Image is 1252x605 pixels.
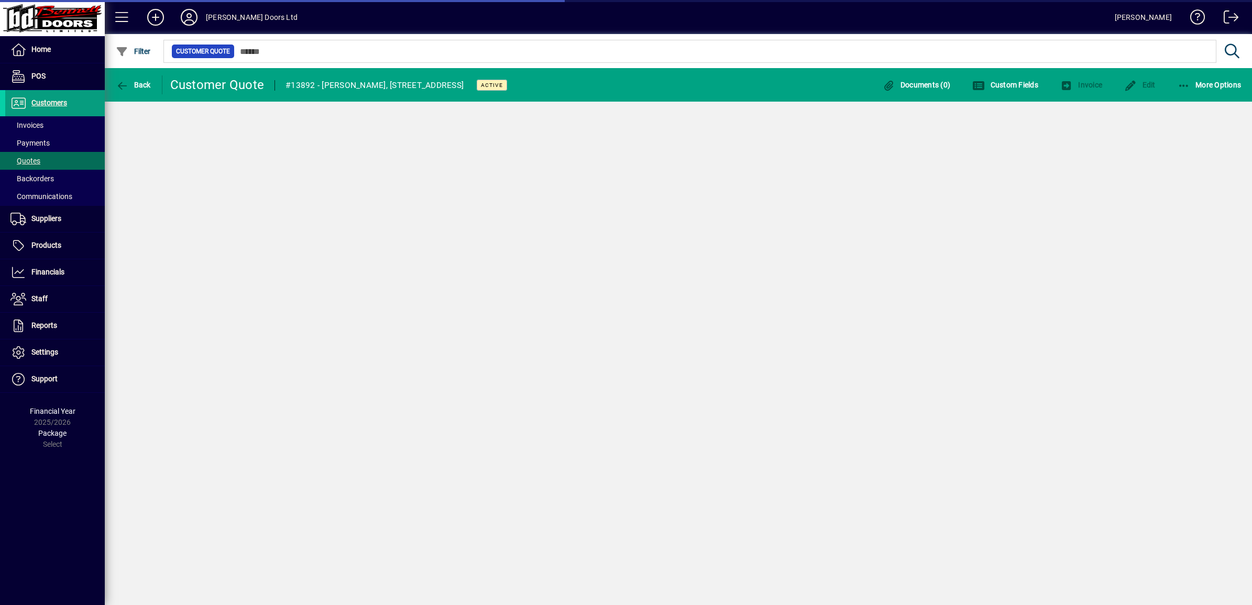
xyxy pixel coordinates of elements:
button: Filter [113,42,153,61]
a: Payments [5,134,105,152]
a: Communications [5,188,105,205]
span: Filter [116,47,151,56]
button: Invoice [1058,75,1105,94]
a: Staff [5,286,105,312]
span: Payments [10,139,50,147]
span: Financial Year [30,407,75,415]
a: Quotes [5,152,105,170]
a: Products [5,233,105,259]
app-page-header-button: Back [105,75,162,94]
span: Products [31,241,61,249]
span: Suppliers [31,214,61,223]
span: Documents (0) [882,81,950,89]
span: Communications [10,192,72,201]
a: Backorders [5,170,105,188]
a: Suppliers [5,206,105,232]
span: Reports [31,321,57,329]
span: Quotes [10,157,40,165]
span: Custom Fields [972,81,1038,89]
a: Support [5,366,105,392]
button: Edit [1122,75,1158,94]
span: Active [481,82,503,89]
span: Financials [31,268,64,276]
button: Back [113,75,153,94]
span: Back [116,81,151,89]
button: Profile [172,8,206,27]
span: Backorders [10,174,54,183]
span: Customer Quote [176,46,230,57]
span: Customers [31,98,67,107]
button: Add [139,8,172,27]
span: Invoice [1060,81,1102,89]
a: Reports [5,313,105,339]
button: More Options [1175,75,1244,94]
a: Financials [5,259,105,285]
span: More Options [1178,81,1242,89]
a: Knowledge Base [1182,2,1205,36]
span: Staff [31,294,48,303]
span: POS [31,72,46,80]
span: Home [31,45,51,53]
div: #13892 - [PERSON_NAME], [STREET_ADDRESS] [285,77,464,94]
span: Support [31,375,58,383]
a: POS [5,63,105,90]
div: [PERSON_NAME] [1115,9,1172,26]
span: Edit [1124,81,1156,89]
a: Logout [1216,2,1239,36]
a: Home [5,37,105,63]
span: Settings [31,348,58,356]
button: Documents (0) [880,75,953,94]
div: [PERSON_NAME] Doors Ltd [206,9,298,26]
span: Package [38,429,67,437]
span: Invoices [10,121,43,129]
a: Settings [5,339,105,366]
div: Customer Quote [170,76,265,93]
button: Custom Fields [970,75,1041,94]
a: Invoices [5,116,105,134]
